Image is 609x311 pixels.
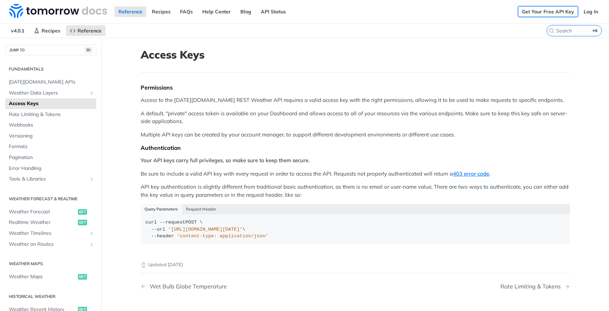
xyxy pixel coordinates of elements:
[89,242,94,247] button: Show subpages for Weather on Routes
[9,90,87,97] span: Weather Data Layers
[141,261,570,268] p: Updated [DATE]
[5,152,96,163] a: Pagination
[9,219,76,226] span: Realtime Weather
[5,174,96,184] a: Tools & LibrariesShow subpages for Tools & Libraries
[500,283,564,290] div: Rate Limiting & Tokens
[85,47,92,53] span: ⌘/
[518,6,578,17] a: Get Your Free API Key
[9,143,94,150] span: Formats
[141,131,570,139] p: Multiple API keys can be created by your account manager, to support different development enviro...
[9,4,107,18] img: Tomorrow.io Weather API Docs
[89,231,94,236] button: Show subpages for Weather Timelines
[5,109,96,120] a: Rate Limiting & Tokens
[591,27,600,34] kbd: ⌘K
[9,133,94,140] span: Versioning
[177,233,268,239] span: 'content-type: application/json'
[141,84,570,91] div: Permissions
[9,100,94,107] span: Access Keys
[66,25,105,36] a: Reference
[5,239,96,250] a: Weather on RoutesShow subpages for Weather on Routes
[5,228,96,239] a: Weather TimelinesShow subpages for Weather Timelines
[5,120,96,130] a: Webhooks
[5,88,96,98] a: Weather Data LayersShow subpages for Weather Data Layers
[151,227,166,232] span: --url
[89,90,94,96] button: Show subpages for Weather Data Layers
[9,165,94,172] span: Error Handling
[9,230,87,237] span: Weather Timelines
[78,220,87,225] span: get
[5,272,96,282] a: Weather Mapsget
[30,25,64,36] a: Recipes
[148,6,174,17] a: Recipes
[5,207,96,217] a: Weather Forecastget
[5,98,96,109] a: Access Keys
[453,170,489,177] a: 403 error code
[141,170,570,178] p: Be sure to include a valid API key with every request in order to access the API. Requests not pr...
[5,66,96,72] h2: Fundamentals
[9,176,87,183] span: Tools & Libraries
[9,241,87,248] span: Weather on Routes
[549,28,554,33] svg: Search
[5,131,96,141] a: Versioning
[78,28,101,34] span: Reference
[198,6,235,17] a: Help Center
[42,28,60,34] span: Recipes
[182,204,220,214] button: Request Header
[5,196,96,202] h2: Weather Forecast & realtime
[5,141,96,152] a: Formats
[141,144,570,151] div: Authentication
[9,208,76,215] span: Weather Forecast
[9,154,94,161] span: Pagination
[5,261,96,267] h2: Weather Maps
[146,219,565,240] div: POST \ \
[146,283,227,290] div: Wet Bulb Globe Temperature
[236,6,255,17] a: Blog
[141,110,570,126] p: A default, "private" access token is available on your Dashboard and allows access to all of your...
[5,77,96,87] a: [DATE][DOMAIN_NAME] APIs
[78,209,87,215] span: get
[146,220,157,225] span: curl
[257,6,290,17] a: API Status
[176,6,197,17] a: FAQs
[5,293,96,300] h2: Historical Weather
[9,122,94,129] span: Webhooks
[141,276,570,297] nav: Pagination Controls
[141,157,310,164] strong: Your API keys carry full privileges, so make sure to keep them secure.
[141,96,570,104] p: Access to the [DATE][DOMAIN_NAME] REST Weather API requires a valid access key with the right per...
[160,220,185,225] span: --request
[141,283,325,290] a: Previous Page: Wet Bulb Globe Temperature
[89,176,94,182] button: Show subpages for Tools & Libraries
[78,274,87,280] span: get
[500,283,570,290] a: Next Page: Rate Limiting & Tokens
[7,25,28,36] span: v4.0.1
[5,45,96,55] button: JUMP TO⌘/
[141,48,570,61] h1: Access Keys
[9,111,94,118] span: Rate Limiting & Tokens
[151,233,174,239] span: --header
[141,183,570,199] p: API key authentication is slightly different from traditional basic authentication, as there is n...
[115,6,146,17] a: Reference
[5,217,96,228] a: Realtime Weatherget
[580,6,602,17] a: Log In
[9,79,94,86] span: [DATE][DOMAIN_NAME] APIs
[9,273,76,280] span: Weather Maps
[168,227,242,232] span: '[URL][DOMAIN_NAME][DATE]'
[5,163,96,174] a: Error Handling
